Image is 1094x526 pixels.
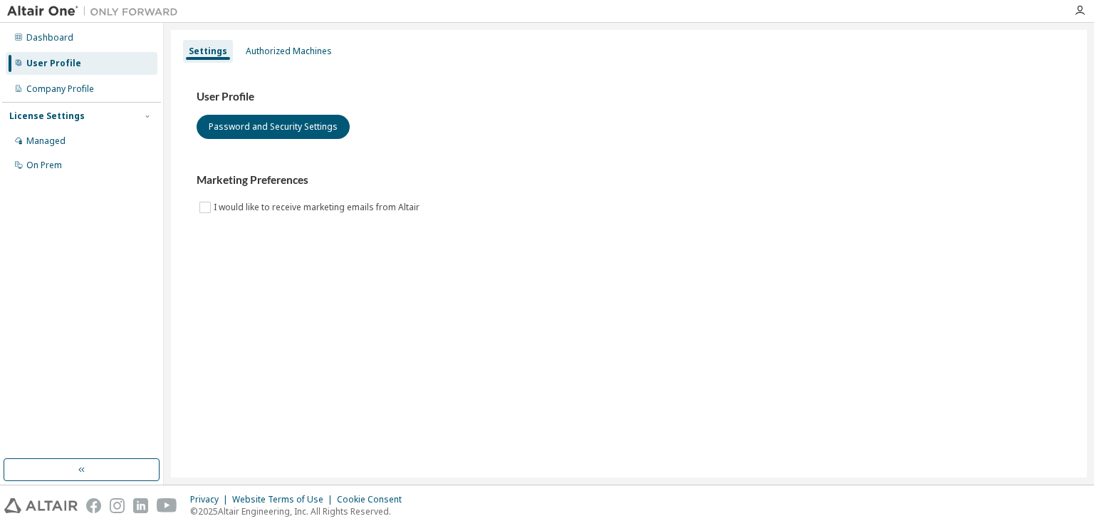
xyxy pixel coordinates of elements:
[26,160,62,171] div: On Prem
[232,494,337,505] div: Website Terms of Use
[337,494,410,505] div: Cookie Consent
[133,498,148,513] img: linkedin.svg
[190,505,410,517] p: © 2025 Altair Engineering, Inc. All Rights Reserved.
[4,498,78,513] img: altair_logo.svg
[26,32,73,43] div: Dashboard
[197,115,350,139] button: Password and Security Settings
[86,498,101,513] img: facebook.svg
[214,199,422,216] label: I would like to receive marketing emails from Altair
[246,46,332,57] div: Authorized Machines
[197,173,1061,187] h3: Marketing Preferences
[197,90,1061,104] h3: User Profile
[9,110,85,122] div: License Settings
[190,494,232,505] div: Privacy
[26,135,66,147] div: Managed
[26,83,94,95] div: Company Profile
[157,498,177,513] img: youtube.svg
[26,58,81,69] div: User Profile
[189,46,227,57] div: Settings
[110,498,125,513] img: instagram.svg
[7,4,185,19] img: Altair One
